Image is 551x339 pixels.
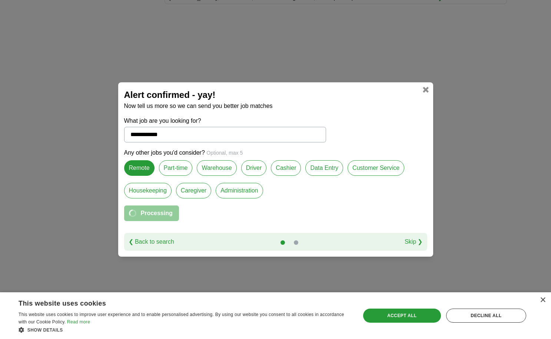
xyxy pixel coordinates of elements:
[124,102,427,111] p: Now tell us more so we can send you better job matches
[124,88,427,102] h2: Alert confirmed - yay!
[124,160,155,176] label: Remote
[124,148,427,157] p: Any other jobs you'd consider?
[206,150,243,156] span: Optional, max 5
[19,297,332,308] div: This website uses cookies
[216,183,263,198] label: Administration
[124,205,179,221] button: Processing
[271,160,301,176] label: Cashier
[197,160,236,176] label: Warehouse
[67,319,90,325] a: Read more, opens a new window
[176,183,211,198] label: Caregiver
[19,312,344,325] span: This website uses cookies to improve user experience and to enable personalised advertising. By u...
[363,309,441,323] div: Accept all
[540,297,545,303] div: Close
[129,237,174,246] a: ❮ Back to search
[305,160,343,176] label: Data Entry
[348,160,404,176] label: Customer Service
[241,160,267,176] label: Driver
[446,309,526,323] div: Decline all
[27,328,63,333] span: Show details
[124,116,326,125] label: What job are you looking for?
[405,237,423,246] a: Skip ❯
[19,326,350,333] div: Show details
[124,183,172,198] label: Housekeeping
[159,160,193,176] label: Part-time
